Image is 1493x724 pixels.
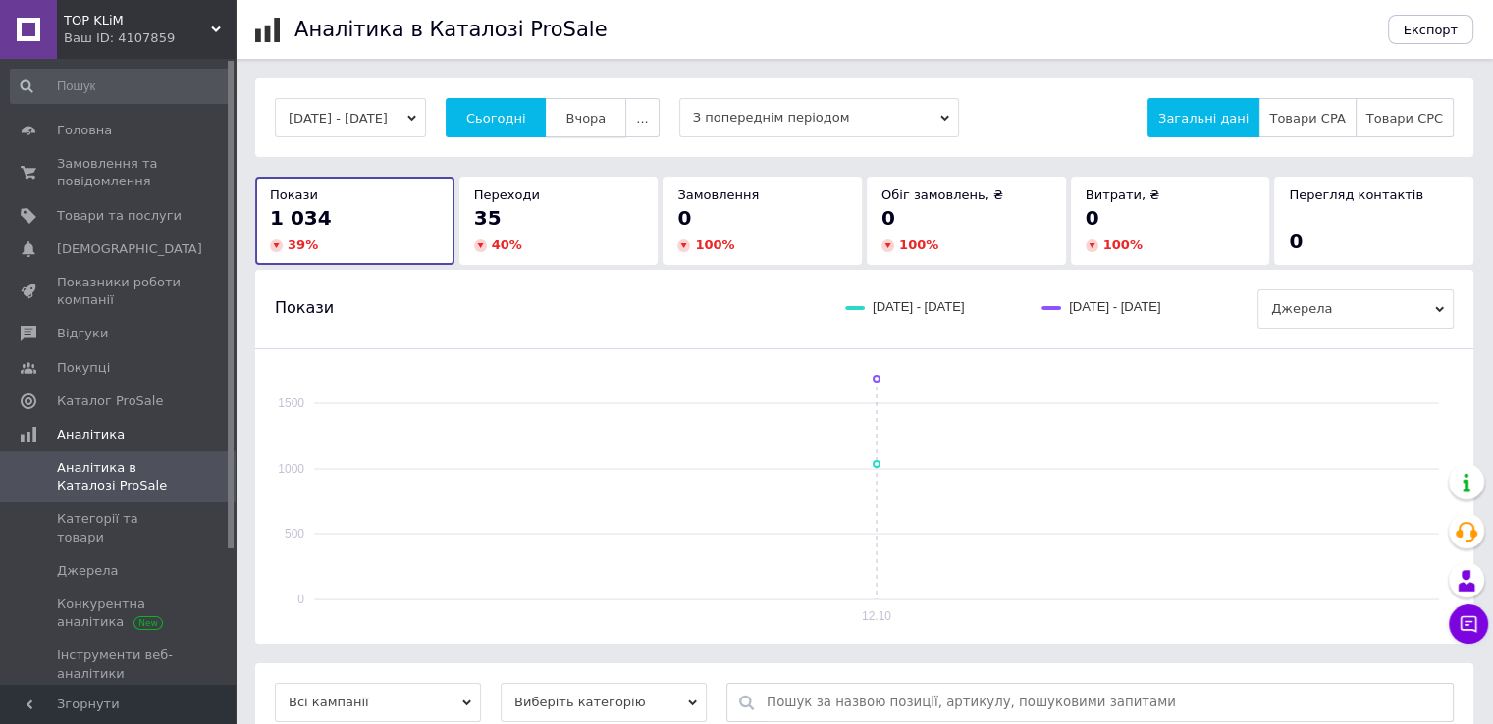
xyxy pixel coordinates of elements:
[57,392,163,410] span: Каталог ProSale
[57,426,125,443] span: Аналітика
[1356,98,1454,137] button: Товари CPC
[275,683,481,722] span: Всі кампанії
[270,187,318,202] span: Покази
[297,593,304,606] text: 0
[636,111,648,126] span: ...
[899,237,938,252] span: 100 %
[1404,23,1459,37] span: Експорт
[1269,111,1345,126] span: Товари CPA
[294,18,607,41] h1: Аналітика в Каталозі ProSale
[1366,111,1443,126] span: Товари CPC
[57,459,182,494] span: Аналітика в Каталозі ProSale
[1086,187,1160,202] span: Витрати, ₴
[57,325,108,342] span: Відгуки
[862,609,891,623] text: 12.10
[767,684,1443,721] input: Пошук за назвою позиції, артикулу, пошуковими запитами
[1257,289,1454,329] span: Джерела
[1147,98,1259,137] button: Загальні дані
[1103,237,1143,252] span: 100 %
[545,98,626,137] button: Вчора
[695,237,734,252] span: 100 %
[57,155,182,190] span: Замовлення та повідомлення
[1086,206,1099,230] span: 0
[1449,604,1488,644] button: Чат з покупцем
[275,297,334,319] span: Покази
[1289,187,1423,202] span: Перегляд контактів
[474,187,540,202] span: Переходи
[881,187,1003,202] span: Обіг замовлень, ₴
[10,69,232,104] input: Пошук
[285,527,304,541] text: 500
[275,98,426,137] button: [DATE] - [DATE]
[57,122,112,139] span: Головна
[278,462,304,476] text: 1000
[881,206,895,230] span: 0
[492,237,522,252] span: 40 %
[278,396,304,410] text: 1500
[625,98,659,137] button: ...
[466,111,526,126] span: Сьогодні
[64,29,236,47] div: Ваш ID: 4107859
[679,98,959,137] span: З попереднім періодом
[474,206,502,230] span: 35
[1258,98,1356,137] button: Товари CPA
[57,562,118,580] span: Джерела
[1289,230,1303,253] span: 0
[270,206,332,230] span: 1 034
[288,237,318,252] span: 39 %
[57,207,182,225] span: Товари та послуги
[1388,15,1474,44] button: Експорт
[677,187,759,202] span: Замовлення
[64,12,211,29] span: TOP KLiM
[446,98,547,137] button: Сьогодні
[57,510,182,545] span: Категорії та товари
[57,595,182,631] span: Конкурентна аналітика
[57,240,202,258] span: [DEMOGRAPHIC_DATA]
[677,206,691,230] span: 0
[57,646,182,682] span: Інструменти веб-аналітики
[501,683,707,722] span: Виберіть категорію
[565,111,606,126] span: Вчора
[57,274,182,309] span: Показники роботи компанії
[57,359,110,377] span: Покупці
[1158,111,1249,126] span: Загальні дані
